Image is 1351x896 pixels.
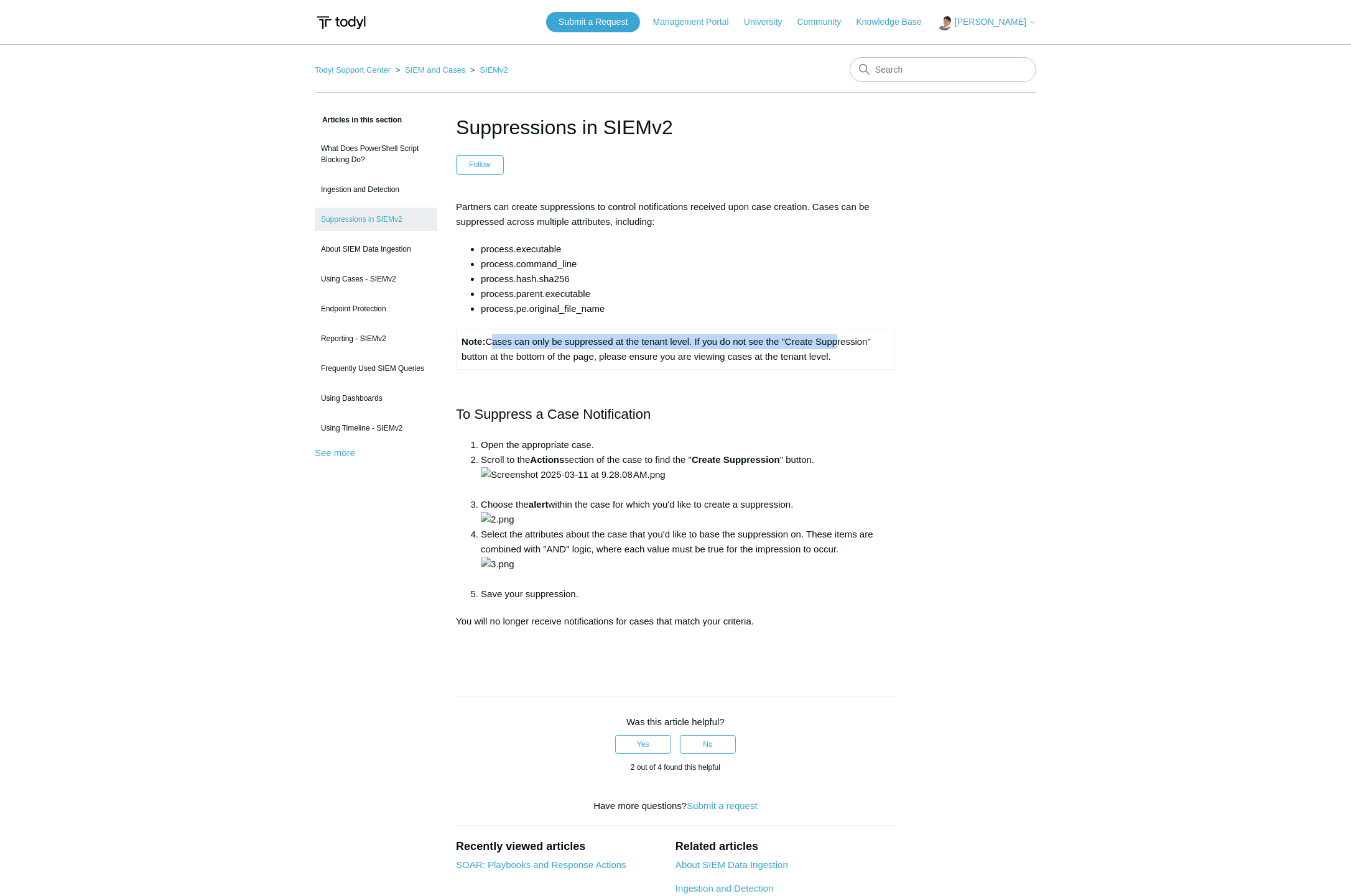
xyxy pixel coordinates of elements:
h1: Suppressions in SIEMv2 [456,112,895,142]
a: Using Timeline - SIEMv2 [315,416,437,440]
a: Using Cases - SIEMv2 [315,267,437,291]
button: [PERSON_NAME] [937,15,1036,30]
li: Choose the within the case for which you'd like to create a suppression. [481,497,895,527]
a: Ingestion and Detection [315,178,437,201]
td: Cases can only be suppressed at the tenant level. If you do not see the "Create Suppression" butt... [457,329,895,369]
li: process.executable [481,242,895,257]
span: [PERSON_NAME] [955,17,1026,27]
input: Search [850,57,1036,82]
a: Management Portal [653,16,741,29]
img: 3.png [481,557,514,572]
strong: Actions [530,454,564,465]
a: Submit a Request [546,12,640,32]
a: What Does PowerShell Script Blocking Do? [315,137,437,171]
h2: Related articles [675,838,895,855]
a: Reporting - SIEMv2 [315,327,437,350]
button: Follow Article [456,155,504,174]
strong: Note: [462,336,485,347]
li: Open the appropriate case. [481,437,895,452]
a: Using Dashboards [315,386,437,410]
a: Suppressions in SIEMv2 [315,208,437,231]
div: Have more questions? [456,799,895,813]
a: Endpoint Protection [315,297,437,321]
button: This article was not helpful [680,735,736,754]
p: Partners can create suppressions to control notifications received upon case creation. Cases can ... [456,199,895,229]
li: Select the attributes about the case that you'd like to base the suppression on. These items are ... [481,527,895,587]
li: Save your suppression. [481,587,895,601]
a: SIEMv2 [480,65,508,75]
p: You will no longer receive notifications for cases that match your criteria. [456,614,895,659]
strong: alert [529,499,549,510]
a: SIEM and Cases [405,65,466,75]
a: About SIEM Data Ingestion [315,237,437,261]
a: See more [315,447,355,458]
h2: Recently viewed articles [456,838,663,855]
a: Todyl Support Center [315,65,391,75]
a: Knowledge Base [857,16,934,29]
strong: Create Suppression [692,454,780,465]
span: Was this article helpful? [626,716,725,727]
li: Scroll to the section of the case to find the " " button. [481,452,895,497]
li: Todyl Support Center [315,65,393,75]
span: Articles in this section [315,116,402,124]
a: SOAR: Playbooks and Response Actions [456,859,626,870]
a: Community [797,16,854,29]
li: process.pe.original_file_name [481,301,895,316]
img: 2.png [481,512,514,527]
a: About SIEM Data Ingestion [675,859,788,870]
img: Screenshot 2025-03-11 at 9.28.08 AM.png [481,467,666,482]
li: process.command_line [481,257,895,272]
li: SIEM and Cases [393,65,468,75]
span: 2 out of 4 found this helpful [631,763,720,772]
a: Submit a request [687,800,757,811]
a: Ingestion and Detection [675,883,774,894]
img: Todyl Support Center Help Center home page [315,11,368,34]
li: process.parent.executable [481,286,895,301]
a: University [744,16,794,29]
li: process.hash.sha256 [481,272,895,286]
h2: To Suppress a Case Notification [456,403,895,425]
button: This article was helpful [615,735,671,754]
li: SIEMv2 [468,65,508,75]
a: Frequently Used SIEM Queries [315,357,437,380]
